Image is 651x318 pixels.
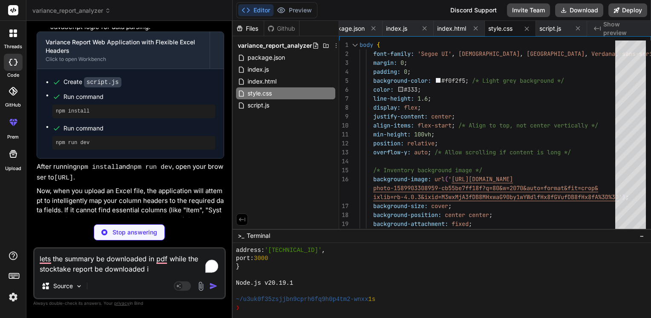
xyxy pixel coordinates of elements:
[452,220,469,228] span: fixed
[339,67,349,76] div: 4
[339,112,349,121] div: 9
[339,130,349,139] div: 11
[247,76,277,87] span: index.html
[339,148,349,157] div: 13
[247,52,286,63] span: package.json
[585,50,588,58] span: ,
[373,104,400,111] span: display:
[35,249,225,274] textarea: To enrich screen reader interactions, please activate Accessibility in Grammarly extension settings
[555,3,603,17] button: Download
[339,40,349,49] div: 1
[458,121,598,129] span: /* Align to top, not center vertically */
[373,95,414,102] span: line-height:
[373,59,397,66] span: margin:
[544,184,598,192] span: format&fit=crop&
[431,130,435,138] span: ;
[63,124,215,133] span: Run command
[608,3,647,17] button: Deploy
[236,263,239,271] span: }
[247,100,270,110] span: script.js
[84,77,121,87] code: script.js
[452,175,513,183] span: [URL][DOMAIN_NAME]
[414,130,431,138] span: 100vh
[4,43,22,50] label: threads
[407,68,411,75] span: ;
[452,50,455,58] span: ,
[63,78,121,87] div: Create
[196,281,206,291] img: attachment
[373,130,411,138] span: min-height:
[418,121,452,129] span: flex-start
[373,166,482,174] span: /* Inventory background image */
[373,121,414,129] span: align-items:
[465,77,469,84] span: ;
[63,93,215,101] span: Run command
[339,175,349,184] div: 16
[236,295,369,304] span: ~/u3uk0f35zsjjbn9cprh6fq9h0p4tm2-wnxx
[238,41,312,50] span: variance_report_analyzer
[368,295,375,304] span: 1s
[435,175,445,183] span: url
[404,59,407,66] span: ;
[373,113,428,120] span: justify-content:
[407,139,435,147] span: relative
[77,164,119,171] code: npm install
[404,86,418,93] span: #333
[264,24,299,33] div: Github
[435,139,438,147] span: ;
[37,32,210,69] button: Variance Report Web Application with Flexible Excel HeadersClick to open Workbench
[445,175,448,183] span: (
[469,220,472,228] span: ;
[373,220,448,228] span: background-attachment:
[445,211,465,219] span: center
[639,231,644,240] span: −
[46,38,201,55] div: Variance Report Web Application with Flexible Excel Headers
[238,231,244,240] span: >_
[233,24,264,33] div: Files
[339,58,349,67] div: 3
[386,24,407,33] span: index.js
[339,202,349,211] div: 17
[130,164,172,171] code: npm run dev
[472,77,564,84] span: /* Light grey background */
[418,95,428,102] span: 1.6
[53,282,73,290] p: Source
[339,139,349,148] div: 12
[360,41,373,49] span: body
[7,133,19,141] label: prem
[527,50,585,58] span: [GEOGRAPHIC_DATA]
[373,50,414,58] span: font-family:
[339,157,349,166] div: 14
[33,299,226,307] p: Always double-check its answers. Your in Bind
[339,94,349,103] div: 7
[448,202,452,210] span: ;
[418,86,421,93] span: ;
[539,24,561,33] span: script.js
[428,95,431,102] span: ;
[431,113,452,120] span: center
[373,77,431,84] span: background-color:
[404,104,418,111] span: flex
[37,186,224,263] p: Now, when you upload an Excel file, the application will attempt to intelligently map your column...
[322,246,325,254] span: ,
[6,290,20,304] img: settings
[75,283,83,290] img: Pick Models
[5,101,21,109] label: GitHub
[458,50,520,58] span: [DEMOGRAPHIC_DATA]
[373,202,428,210] span: background-size:
[46,56,201,63] div: Click to open Workbench
[638,229,646,243] button: −
[428,148,431,156] span: ;
[373,148,411,156] span: overflow-y:
[373,211,441,219] span: background-position:
[448,175,452,183] span: '
[339,220,349,228] div: 19
[469,211,489,219] span: center
[54,174,73,182] code: [URL]
[254,254,268,263] span: 3000
[452,121,455,129] span: ;
[373,68,400,75] span: padding:
[435,148,571,156] span: /* Allow scrolling if content is long */
[339,211,349,220] div: 18
[236,304,240,312] span: ❯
